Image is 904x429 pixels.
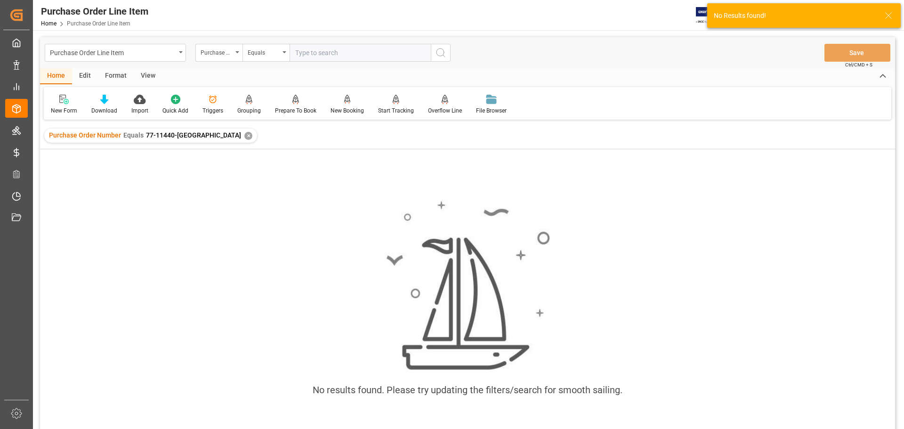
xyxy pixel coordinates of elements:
[45,44,186,62] button: open menu
[131,106,148,115] div: Import
[331,106,364,115] div: New Booking
[428,106,462,115] div: Overflow Line
[51,106,77,115] div: New Form
[50,46,176,58] div: Purchase Order Line Item
[91,106,117,115] div: Download
[248,46,280,57] div: Equals
[242,44,290,62] button: open menu
[146,131,241,139] span: 77-11440-[GEOGRAPHIC_DATA]
[275,106,316,115] div: Prepare To Book
[696,7,728,24] img: Exertis%20JAM%20-%20Email%20Logo.jpg_1722504956.jpg
[123,131,144,139] span: Equals
[824,44,890,62] button: Save
[72,68,98,84] div: Edit
[41,4,148,18] div: Purchase Order Line Item
[378,106,414,115] div: Start Tracking
[201,46,233,57] div: Purchase Order Number
[845,61,872,68] span: Ctrl/CMD + S
[385,200,550,371] img: smooth_sailing.jpeg
[290,44,431,62] input: Type to search
[98,68,134,84] div: Format
[41,20,56,27] a: Home
[244,132,252,140] div: ✕
[431,44,451,62] button: search button
[202,106,223,115] div: Triggers
[313,383,622,397] div: No results found. Please try updating the filters/search for smooth sailing.
[162,106,188,115] div: Quick Add
[49,131,121,139] span: Purchase Order Number
[134,68,162,84] div: View
[40,68,72,84] div: Home
[195,44,242,62] button: open menu
[476,106,507,115] div: File Browser
[714,11,876,21] div: No Results found!
[237,106,261,115] div: Grouping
